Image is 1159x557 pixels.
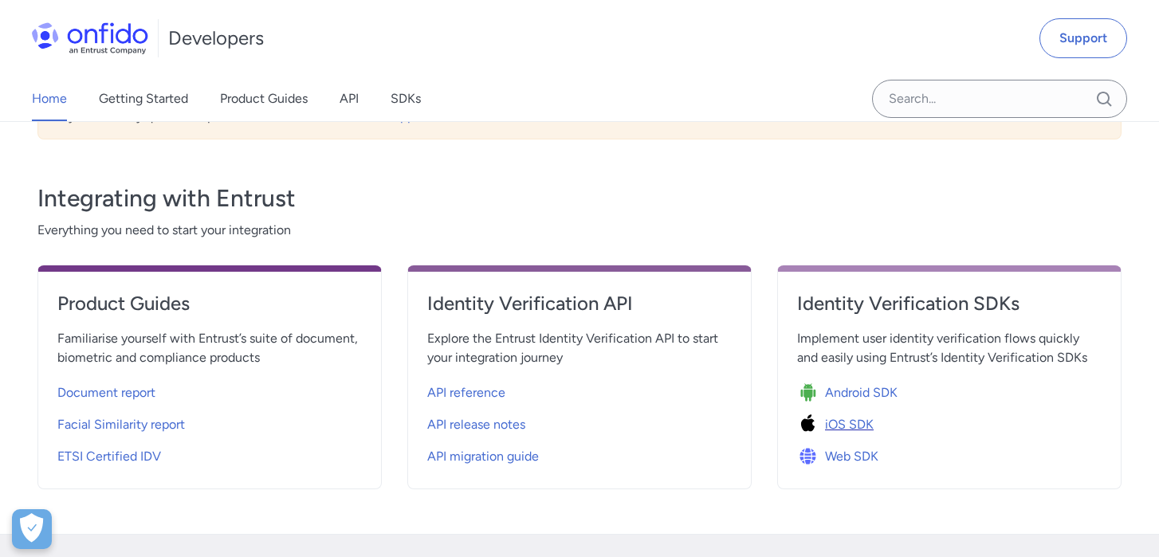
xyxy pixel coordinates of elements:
a: Facial Similarity report [57,406,362,437]
span: iOS SDK [825,415,874,434]
span: Web SDK [825,447,878,466]
img: Icon Android SDK [797,382,825,404]
span: API reference [427,383,505,402]
a: API release notes [427,406,732,437]
img: Icon iOS SDK [797,414,825,436]
span: API release notes [427,415,525,434]
a: Icon Web SDKWeb SDK [797,437,1102,469]
img: Icon Web SDK [797,445,825,468]
h1: Developers [168,25,264,51]
a: Home [32,76,67,121]
a: Getting Started [99,76,188,121]
input: Onfido search input field [872,80,1127,118]
a: Icon iOS SDKiOS SDK [797,406,1102,437]
h4: Product Guides [57,291,362,316]
span: Facial Similarity report [57,415,185,434]
a: Document report [57,374,362,406]
a: API migration guide [427,437,732,469]
a: Support [1039,18,1127,58]
span: Everything you need to start your integration [37,221,1122,240]
h3: Integrating with Entrust [37,182,1122,214]
a: Product Guides [57,291,362,329]
span: Android SDK [825,383,898,402]
a: API [340,76,359,121]
span: Implement user identity verification flows quickly and easily using Entrust’s Identity Verificati... [797,329,1102,367]
div: Cookie Preferences [12,509,52,549]
span: Familiarise yourself with Entrust’s suite of document, biometric and compliance products [57,329,362,367]
a: API reference [427,374,732,406]
a: SDKs [391,76,421,121]
span: Explore the Entrust Identity Verification API to start your integration journey [427,329,732,367]
img: Onfido Logo [32,22,148,54]
a: Identity Verification SDKs [797,291,1102,329]
span: Document report [57,383,155,402]
button: Open Preferences [12,509,52,549]
a: Icon Android SDKAndroid SDK [797,374,1102,406]
span: ETSI Certified IDV [57,447,161,466]
span: API migration guide [427,447,539,466]
h4: Identity Verification API [427,291,732,316]
a: ETSI Certified IDV [57,437,362,469]
a: Identity Verification API [427,291,732,329]
a: Product Guides [220,76,308,121]
h4: Identity Verification SDKs [797,291,1102,316]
